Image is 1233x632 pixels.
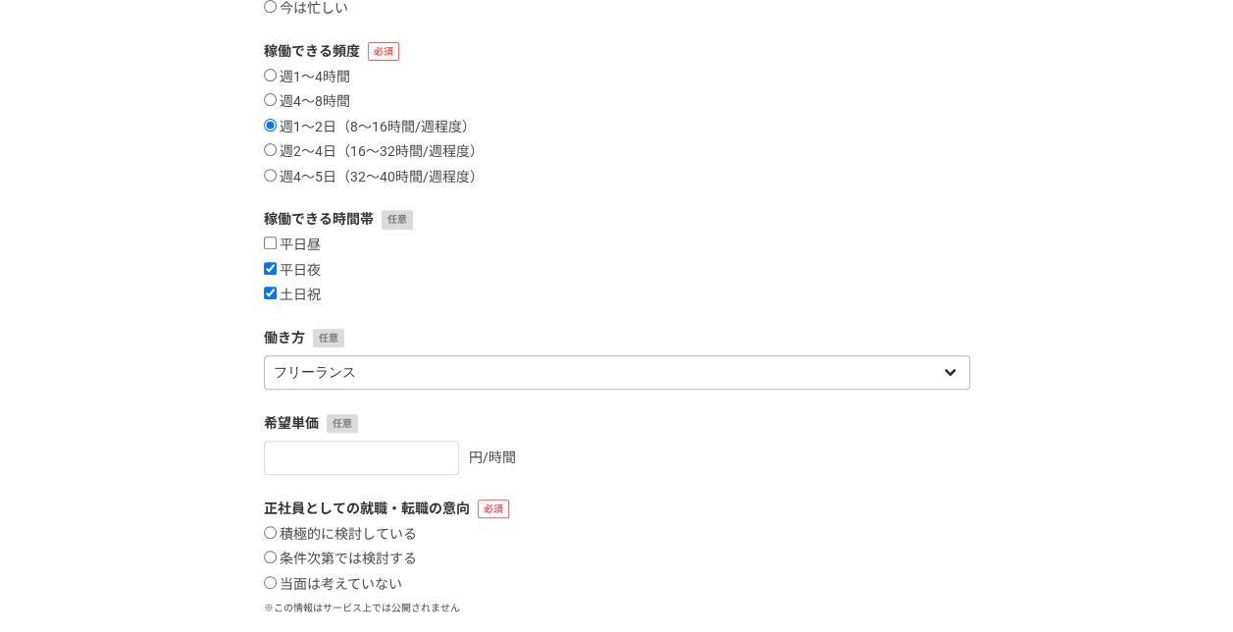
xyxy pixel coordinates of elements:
[264,69,277,81] input: 週1〜4時間
[264,93,277,106] input: 週4〜8時間
[469,449,516,465] span: 円/時間
[264,119,277,132] input: 週1〜2日（8〜16時間/週程度）
[264,287,321,304] label: 土日祝
[264,209,970,230] label: 稼働できる時間帯
[264,69,350,86] label: 週1〜4時間
[264,328,970,348] label: 働き方
[264,601,970,615] p: ※この情報はサービス上では公開されません
[264,93,350,111] label: 週4〜8時間
[264,551,417,568] label: 条件次第では検討する
[264,169,277,182] input: 週4〜5日（32〜40時間/週程度）
[264,237,277,249] input: 平日昼
[264,499,970,519] label: 正社員としての就職・転職の意向
[264,143,484,161] label: 週2〜4日（16〜32時間/週程度）
[264,413,970,434] label: 希望単価
[264,262,321,280] label: 平日夜
[264,576,402,594] label: 当面は考えていない
[264,551,277,563] input: 条件次第では検討する
[264,119,476,136] label: 週1〜2日（8〜16時間/週程度）
[264,287,277,299] input: 土日祝
[264,262,277,275] input: 平日夜
[264,576,277,589] input: 当面は考えていない
[264,526,417,544] label: 積極的に検討している
[264,526,277,539] input: 積極的に検討している
[264,143,277,156] input: 週2〜4日（16〜32時間/週程度）
[264,237,321,254] label: 平日昼
[264,169,484,186] label: 週4〜5日（32〜40時間/週程度）
[264,41,970,62] label: 稼働できる頻度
